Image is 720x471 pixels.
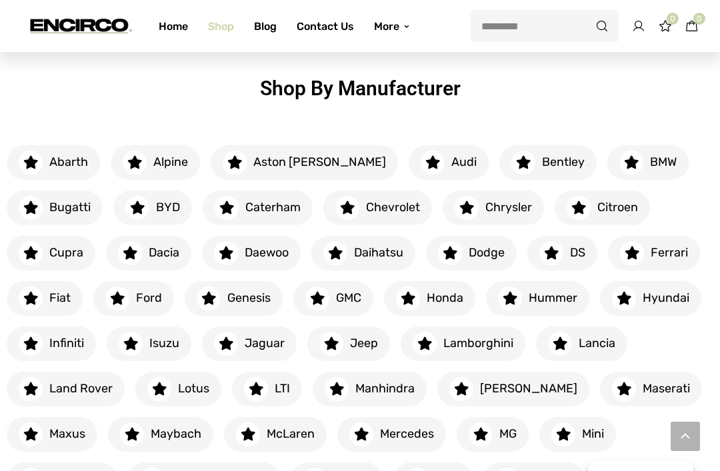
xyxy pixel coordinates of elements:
a: 0 [659,22,672,35]
a: Abarth [7,145,111,180]
span: 0 [693,13,705,25]
a: GMC [293,281,384,316]
a: Caterham [203,191,323,225]
h6: DS [563,244,585,261]
a: Contact Us [287,3,364,50]
a: Land Rover [7,372,135,406]
a: Lamborghini [401,326,536,361]
h6: Maserati [636,380,690,397]
a: Infiniti [7,326,107,361]
a: Ford [93,281,185,316]
h6: GMC [329,290,361,306]
a: LTI [232,372,313,406]
a: DS [527,236,608,270]
a: Lotus [135,372,232,406]
a: McLaren [224,417,337,452]
h6: Jeep [343,335,378,352]
a: Blog [244,3,287,50]
h6: Hummer [522,290,577,306]
a: Bugatti [7,191,113,225]
h6: MG [493,426,517,442]
h6: [PERSON_NAME] [473,380,577,397]
a: Chrysler [443,191,555,225]
h6: Chrysler [479,199,532,216]
a: BYD [113,191,203,225]
img: encirco.com - [27,10,132,41]
a: Maserati [600,372,713,406]
span: 0 [667,13,679,25]
h6: Bentley [535,154,585,171]
h6: Manhindra [349,380,415,397]
a: Fiat [7,281,93,316]
a: Manhindra [313,372,437,406]
h6: Lotus [171,380,209,397]
h6: Hyundai [636,290,689,306]
h6: Citroen [591,199,638,216]
h1: Shop By Manufacturer [7,79,713,99]
h6: Mini [575,426,604,442]
a: Hummer [486,281,600,316]
h6: Chevrolet [359,199,420,216]
a: 0 [685,14,699,39]
a: Aston [PERSON_NAME] [211,145,409,180]
a: Mercedes [337,417,457,452]
h6: Land Rover [43,380,113,397]
h6: Dacia [142,244,179,261]
a: Daihatsu [311,236,426,270]
h6: Alpine [147,154,188,171]
h6: Lancia [572,335,615,352]
h6: Bugatti [43,199,91,216]
h6: LTI [268,380,290,397]
a: Ferrari [608,236,711,270]
h6: Isuzu [143,335,179,352]
a: Alpine [111,145,211,180]
h6: Fiat [43,290,71,306]
h6: Daihatsu [347,244,403,261]
h6: Maxus [43,426,85,442]
a: BMW [607,145,699,180]
a: Audi [409,145,499,180]
a: Bentley [499,145,607,180]
a: Lancia [536,326,638,361]
a: Daewoo [202,236,311,270]
a: Jaguar [202,326,307,361]
a: Hyundai [600,281,712,316]
a: Mini [539,417,627,452]
button: Search [585,10,619,42]
h6: Lamborghini [437,335,513,352]
a: Cupra [7,236,106,270]
a: MG [457,417,539,452]
a: Shop [198,3,244,50]
a: Honda [384,281,486,316]
h6: Cupra [43,244,83,261]
h6: Infiniti [43,335,84,352]
h6: Aston [PERSON_NAME] [247,154,386,171]
a: Genesis [185,281,293,316]
a: More [364,3,421,50]
h6: Dodge [462,244,505,261]
a: Citroen [555,191,661,225]
h6: Ferrari [644,244,688,261]
a: Dacia [106,236,202,270]
h6: Honda [420,290,463,306]
h6: McLaren [260,426,315,442]
h6: Mercedes [373,426,434,442]
a: Maybach [108,417,224,452]
h6: Audi [445,154,477,171]
a: Jeep [307,326,401,361]
h6: Ford [129,290,162,306]
a: Isuzu [107,326,202,361]
h6: Caterham [239,199,301,216]
h6: Jaguar [238,335,285,352]
a: [PERSON_NAME] [437,372,600,406]
h6: Genesis [221,290,271,306]
h6: Daewoo [238,244,289,261]
a: Dodge [426,236,527,270]
h6: BMW [643,154,677,171]
h6: BYD [149,199,180,216]
a: Maxus [7,417,108,452]
a: Chevrolet [323,191,443,225]
a: Home [149,3,198,50]
h6: Abarth [43,154,88,171]
h6: Maybach [144,426,201,442]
